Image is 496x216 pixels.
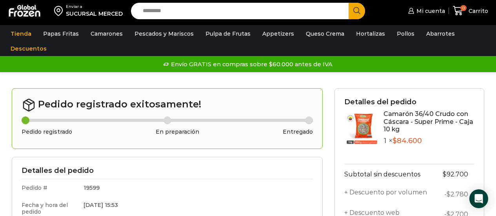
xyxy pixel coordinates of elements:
[22,167,313,175] h3: Detalles del pedido
[344,98,474,107] h3: Detalles del pedido
[393,26,418,41] a: Pollos
[460,5,467,11] span: 0
[283,129,313,135] h3: Entregado
[156,129,199,135] h3: En preparación
[383,137,474,145] p: 1 ×
[414,7,445,15] span: Mi cuenta
[344,184,432,204] th: + Descuento por volumen
[443,171,468,178] bdi: 92.700
[392,136,422,145] bdi: 84.600
[383,110,473,133] a: Camarón 36/40 Crudo con Cáscara - Super Prime - Caja 10 kg
[344,164,432,184] th: Subtotal sin descuentos
[447,191,451,198] span: $
[349,3,365,19] button: Search button
[467,7,488,15] span: Carrito
[202,26,254,41] a: Pulpa de Frutas
[87,26,127,41] a: Camarones
[22,179,78,196] td: Pedido #
[392,136,397,145] span: $
[352,26,389,41] a: Hortalizas
[453,2,488,20] a: 0 Carrito
[447,191,468,198] bdi: 2.780
[432,184,474,204] td: -
[22,129,72,135] h3: Pedido registrado
[258,26,298,41] a: Appetizers
[66,10,123,18] div: SUCURSAL MERCED
[7,41,51,56] a: Descuentos
[39,26,83,41] a: Papas Fritas
[66,4,123,9] div: Enviar a
[22,98,313,112] h2: Pedido registrado exitosamente!
[54,4,66,17] img: address-field-icon.svg
[422,26,459,41] a: Abarrotes
[469,189,488,208] div: Open Intercom Messenger
[78,179,313,196] td: 19599
[131,26,198,41] a: Pescados y Mariscos
[7,26,35,41] a: Tienda
[406,3,445,19] a: Mi cuenta
[443,171,447,178] span: $
[302,26,348,41] a: Queso Crema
